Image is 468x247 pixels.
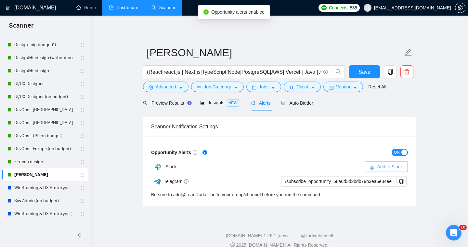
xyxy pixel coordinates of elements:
[181,192,217,197] a: @LeadRadar_bot
[143,101,148,105] span: search
[14,155,76,168] a: FinTech design
[377,163,403,170] span: Add to Slack
[14,181,76,194] a: Wireframing & UX Prototype
[109,5,138,10] a: dashboardDashboard
[80,185,85,190] span: holder
[234,85,238,90] span: caret-down
[184,179,188,184] span: info-circle
[370,165,374,170] span: slack
[301,233,333,238] a: @vadymhimself
[165,164,176,169] span: Slack
[80,133,85,138] span: holder
[336,83,350,90] span: Vendor
[211,9,265,15] span: Opportunity alerts enabled
[368,83,386,90] a: Reset All
[187,100,192,106] div: Tooltip anchor
[226,99,240,107] span: NEW
[226,233,288,238] a: [DOMAIN_NAME] 1.26.1 (dev)
[321,5,327,10] img: upwork-logo.png
[200,100,240,105] span: Insights
[329,85,333,90] span: idcard
[353,85,357,90] span: caret-down
[396,179,406,184] span: copy
[151,150,197,155] span: Opportunity Alerts
[77,232,84,238] span: double-left
[147,45,403,61] input: Scanner name...
[284,82,321,92] button: userClientcaret-down
[14,64,76,77] a: Design&Redesign
[251,101,255,105] span: notification
[143,82,188,92] button: settingAdvancedcaret-down
[204,83,231,90] span: Job Category
[14,142,76,155] a: DevOps - Europe (no budget)
[332,65,345,78] button: search
[151,191,320,198] div: Be sure to add to your group/channel before you run the command
[14,168,76,181] a: [PERSON_NAME]
[80,42,85,47] span: holder
[350,4,357,11] span: 835
[396,176,407,187] button: copy
[332,69,344,75] span: search
[404,48,412,57] span: edit
[80,120,85,125] span: holder
[153,177,162,186] img: ww3wtPAAAAAElFTkSuQmCC
[191,82,243,92] button: barsJob Categorycaret-down
[80,94,85,99] span: holder
[76,5,96,10] a: homeHome
[394,149,400,156] span: ON
[14,194,76,207] a: Sys Admin (no budget)
[80,146,85,151] span: holder
[14,207,76,220] a: Wireframing & UX Prototype (without budget)
[80,81,85,86] span: holder
[14,129,76,142] a: DevOps - US (no budget)
[6,3,10,13] img: logo
[271,85,276,90] span: caret-down
[384,69,396,75] span: copy
[455,3,465,13] button: setting
[14,38,76,51] a: Design- big budget(1)
[311,85,315,90] span: caret-down
[202,149,208,155] div: Tooltip anchor
[14,51,76,64] a: Design&Redesign (without budget)
[151,5,175,10] a: searchScanner
[80,68,85,73] span: holder
[296,83,308,90] span: Client
[281,100,313,106] span: Auto Bidder
[281,101,285,105] span: robot
[80,198,85,203] span: holder
[251,100,271,106] span: Alerts
[365,162,408,172] button: slackAdd to Slack
[358,68,370,76] span: Save
[143,100,190,106] span: Preview Results
[14,116,76,129] a: DevOps - [GEOGRAPHIC_DATA]
[14,103,76,116] a: DevOps - [GEOGRAPHIC_DATA]
[459,225,467,230] span: 10
[323,70,328,74] span: info-circle
[80,211,85,216] span: holder
[246,82,281,92] button: folderJobscaret-down
[329,4,348,11] span: Connects:
[203,9,209,15] span: check-circle
[289,85,294,90] span: user
[455,5,465,10] span: setting
[252,85,256,90] span: folder
[147,68,320,76] input: Search Freelance Jobs...
[14,90,76,103] a: UI/UX Designer (no budget)
[80,107,85,112] span: holder
[365,6,370,10] span: user
[80,159,85,164] span: holder
[323,82,363,92] button: idcardVendorcaret-down
[14,220,76,233] a: DevOps Core
[446,225,461,240] iframe: Intercom live chat
[151,117,408,136] div: Scanner Notification Settings
[152,160,165,173] img: hpQkSZIkSZIkSZIkSZIkSZIkSZIkSZIkSZIkSZIkSZIkSZIkSZIkSZIkSZIkSZIkSZIkSZIkSZIkSZIkSZIkSZIkSZIkSZIkS...
[400,65,413,78] button: delete
[455,5,465,10] a: setting
[156,83,176,90] span: Advanced
[178,85,183,90] span: caret-down
[164,179,189,184] span: Telegram
[149,85,153,90] span: setting
[4,21,39,34] span: Scanner
[259,83,269,90] span: Jobs
[200,100,205,105] span: area-chart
